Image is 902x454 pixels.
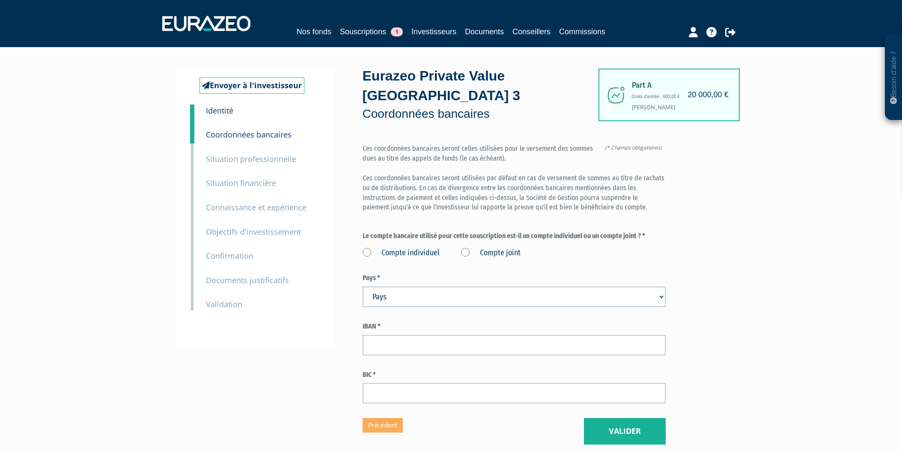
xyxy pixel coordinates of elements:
[206,251,253,261] small: Confirmation
[688,91,728,99] h4: 20 000,00 €
[889,39,899,116] p: Besoin d'aide ?
[363,105,598,122] p: Coordonnées bancaires
[206,275,289,285] small: Documents justificatifs
[605,144,666,151] span: (* Champs obligatoires)
[190,117,194,143] a: 2
[461,248,521,259] label: Compte joint
[190,105,194,122] a: 1
[363,418,403,433] a: Précédent
[363,273,666,283] label: Pays *
[206,178,276,188] small: Situation financière
[340,26,403,38] a: Souscriptions1
[363,248,440,259] label: Compte individuel
[206,154,296,164] small: Situation professionnelle
[632,81,726,90] span: Part A
[162,16,250,31] img: 1732889491-logotype_eurazeo_blanc_rvb.png
[206,227,301,237] small: Objectifs d'investissement
[512,26,551,38] a: Conseillers
[598,69,740,121] div: [PERSON_NAME]
[363,370,666,380] label: BIC *
[363,322,666,332] label: IBAN *
[206,299,242,309] small: Validation
[363,66,598,122] div: Eurazeo Private Value [GEOGRAPHIC_DATA] 3
[363,231,666,241] label: Le compte bancaire utilisé pour cette souscription est-il un compte individuel ou un compte joint...
[363,144,666,212] p: Ces coordonnées bancaires seront celles utilisées pour le versement des sommes dues au titre des ...
[391,27,403,36] span: 1
[559,26,605,38] a: Commissions
[297,26,331,39] a: Nos fonds
[465,26,504,38] a: Documents
[206,129,292,140] small: Coordonnées bancaires
[199,78,304,94] a: Envoyer à l'investisseur
[206,105,233,116] small: Identité
[632,94,726,99] h6: Droits d'entrée : 600,00 €
[584,418,666,445] button: Valider
[206,202,307,212] small: Connaissance et expérience
[411,26,456,38] a: Investisseurs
